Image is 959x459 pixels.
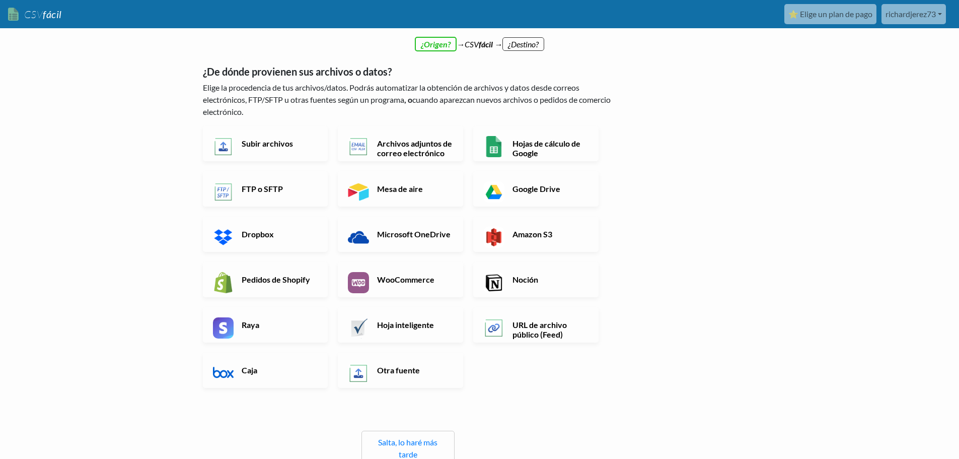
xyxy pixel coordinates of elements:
font: fácil [43,8,62,20]
font: Subir archivos [242,139,293,148]
a: Pedidos de Shopify [203,262,328,297]
font: Archivos adjuntos de correo electrónico [377,139,452,158]
a: Google Drive [473,171,599,207]
img: Aplicación y API para subir archivos [213,136,234,157]
img: Aplicación y API de WooCommerce [348,272,369,293]
img: Aplicación y API para enviar por correo electrónico un nuevo archivo CSV o XLSX [348,136,369,157]
a: Salta, lo haré más tarde [378,437,437,459]
img: Aplicación y API de Box [213,363,234,384]
font: Hojas de cálculo de Google [512,139,580,158]
font: Google Drive [512,184,560,193]
img: Aplicación y API de Google Drive [483,181,504,203]
a: ⭐ Elige un plan de pago [784,4,876,24]
a: Microsoft OneDrive [338,217,463,252]
a: CSVfácil [8,4,63,25]
a: FTP o SFTP [203,171,328,207]
a: Dropbox [203,217,328,252]
img: Aplicación y API de Dropbox [213,227,234,248]
font: Dropbox [242,229,274,239]
img: Otras aplicaciones y API de origen [348,363,369,384]
img: Aplicación y API de Airtable [348,181,369,203]
font: WooCommerce [377,275,434,284]
font: Elige la procedencia de tus archivos/datos. Podrás automatizar la obtención de archivos y datos d... [203,83,579,104]
font: CSV [24,8,43,21]
img: Aplicación y API de Shopify [213,272,234,293]
img: Aplicación y API de Hojas de cálculo de Google [483,136,504,157]
font: Raya [242,320,259,330]
a: Subir archivos [203,126,328,161]
a: Amazon S3 [473,217,599,252]
font: FTP o SFTP [242,184,283,193]
font: Microsoft OneDrive [377,229,451,239]
img: Aplicación y API de Notion [483,272,504,293]
font: , o [404,95,412,104]
font: Pedidos de Shopify [242,275,310,284]
font: ⭐ Elige un plan de pago [788,9,872,19]
iframe: Controlador de chat del widget Drift [909,409,947,447]
a: Mesa de aire [338,171,463,207]
a: richardjerez73 [881,4,946,24]
font: Otra fuente [377,365,420,375]
a: Hoja inteligente [338,307,463,343]
font: Amazon S3 [512,229,552,239]
a: Hojas de cálculo de Google [473,126,599,161]
font: ¿De dónde provienen sus archivos o datos? [203,65,392,78]
font: URL de archivo público (Feed) [512,320,567,339]
img: Aplicación y API de Microsoft OneDrive [348,227,369,248]
img: Aplicación y API de URL de archivo público [483,317,504,339]
font: Mesa de aire [377,184,423,193]
a: Caja [203,353,328,388]
a: Otra fuente [338,353,463,388]
font: Caja [242,365,257,375]
font: Noción [512,275,538,284]
a: Noción [473,262,599,297]
img: Aplicación y API de Stripe [213,317,234,339]
img: Aplicación y API FTP o SFTP [213,181,234,203]
a: URL de archivo público (Feed) [473,307,599,343]
a: WooCommerce [338,262,463,297]
font: Hoja inteligente [377,320,434,330]
img: Aplicación y API de Amazon S3 [483,227,504,248]
img: Aplicación y API de Smartsheet [348,317,369,339]
a: Raya [203,307,328,343]
font: richardjerez73 [886,9,936,19]
a: Archivos adjuntos de correo electrónico [338,126,463,161]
